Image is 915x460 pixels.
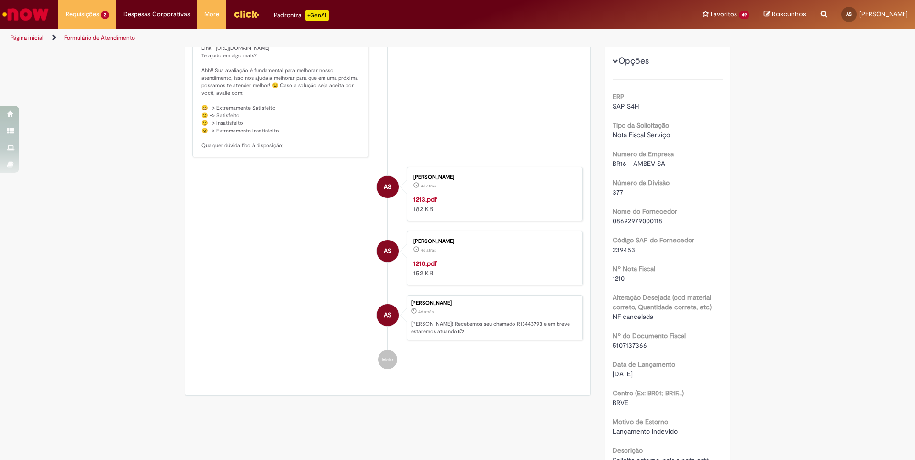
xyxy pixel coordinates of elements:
b: Centro (Ex: BR01; BR1F...) [613,389,684,397]
div: Abigail Christine Sousa dos Santos [377,304,399,326]
div: Abigail Christine Sousa dos Santos [377,176,399,198]
span: AS [846,11,852,17]
span: 4d atrás [418,309,434,315]
span: [PERSON_NAME] [859,10,908,18]
span: 239453 [613,245,635,254]
b: Data de Lançamento [613,360,675,369]
span: Nota Fiscal Serviço [613,131,670,139]
span: 1210 [613,274,625,283]
span: NF cancelada [613,312,653,321]
b: Tipo da Solicitação [613,121,669,130]
span: SAP S4H [613,102,639,110]
span: AS [384,304,391,327]
b: Descrição [613,446,643,455]
span: 08692979000118 [613,217,662,225]
div: 152 KB [413,259,573,278]
a: Formulário de Atendimento [64,34,135,42]
b: Alteração Desejada (cod material correto, Quantidade correta, etc) [613,293,712,311]
b: Nome do Fornecedor [613,207,677,216]
ul: Trilhas de página [7,29,603,47]
div: [PERSON_NAME] [413,239,573,244]
a: 1210.pdf [413,259,437,268]
span: 4d atrás [421,247,436,253]
a: Rascunhos [764,10,806,19]
span: 5107137366 [613,341,647,350]
b: Número da Divisão [613,178,670,187]
b: Numero da Empresa [613,150,674,158]
div: Abigail Christine Sousa dos Santos [377,240,399,262]
span: Favoritos [711,10,737,19]
time: 25/08/2025 11:32:57 [421,183,436,189]
p: [PERSON_NAME]! Recebemos seu chamado R13443793 e em breve estaremos atuando. [411,320,578,335]
span: BR16 - AMBEV SA [613,159,665,168]
span: More [204,10,219,19]
p: +GenAi [305,10,329,21]
img: ServiceNow [1,5,50,24]
span: Rascunhos [772,10,806,19]
span: AS [384,240,391,263]
div: [PERSON_NAME] [411,300,578,306]
span: 49 [739,11,749,19]
span: 4d atrás [421,183,436,189]
b: ERP [613,92,625,101]
span: Despesas Corporativas [123,10,190,19]
li: Abigail Christine Sousa dos Santos [192,295,583,341]
span: Lançamento indevido [613,427,678,436]
b: Nº Nota Fiscal [613,264,655,273]
img: click_logo_yellow_360x200.png [234,7,259,21]
a: 1213.pdf [413,195,437,204]
span: [DATE] [613,370,633,378]
b: Código SAP do Fornecedor [613,236,694,244]
b: Nº do Documento Fiscal [613,331,686,340]
a: Página inicial [11,34,44,42]
time: 25/08/2025 11:33:11 [418,309,434,315]
span: AS [384,175,391,198]
span: 2 [101,11,109,19]
div: Padroniza [274,10,329,21]
div: [PERSON_NAME] [413,175,573,180]
span: 377 [613,188,623,197]
span: BRVE [613,398,628,407]
span: Requisições [66,10,99,19]
b: Motivo de Estorno [613,417,668,426]
div: 182 KB [413,195,573,214]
